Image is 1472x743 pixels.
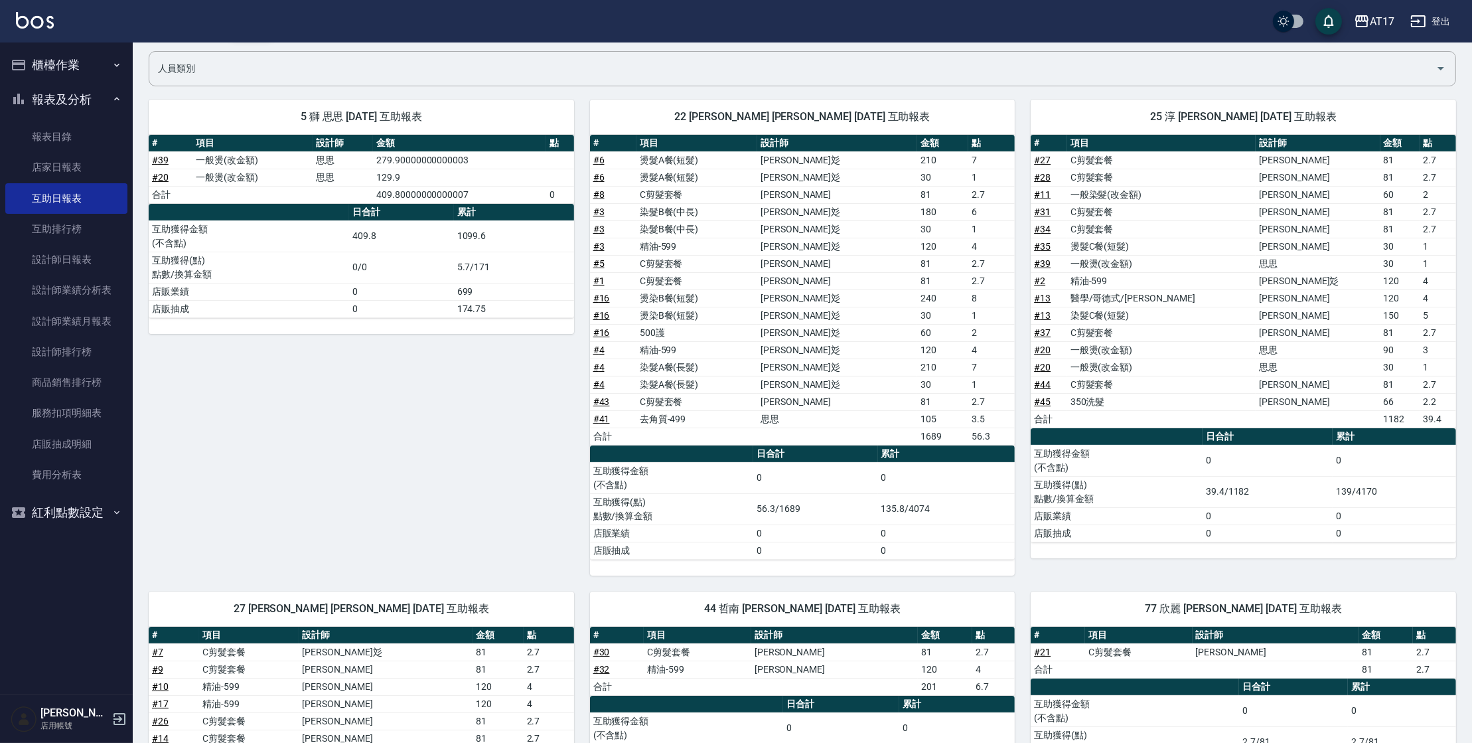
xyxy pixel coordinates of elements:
td: 39.4/1182 [1203,476,1333,507]
img: Person [11,706,37,732]
a: #45 [1034,396,1051,407]
td: 燙染B餐(短髮) [636,289,757,307]
td: 0 [546,186,574,203]
th: 累計 [878,446,1015,463]
td: 0 [878,525,1015,542]
td: 30 [917,307,968,324]
td: 180 [917,203,968,220]
td: 5 [1420,307,1456,324]
td: 2.7 [1420,203,1456,220]
td: 81 [918,643,972,661]
td: 一般染髮(改金額) [1067,186,1256,203]
td: C剪髮套餐 [1067,169,1256,186]
a: #16 [593,310,610,321]
td: 120 [917,341,968,359]
a: 服務扣項明細表 [5,398,127,428]
td: 3.5 [968,410,1015,428]
th: 日合計 [349,204,453,221]
td: 1 [968,220,1015,238]
td: 409.8 [349,220,453,252]
th: # [1031,627,1085,644]
td: 染髮A餐(長髮) [636,376,757,393]
td: 0/0 [349,252,453,283]
td: 合計 [149,186,192,203]
td: 0 [349,283,453,300]
a: #30 [593,647,610,657]
th: 金額 [918,627,972,644]
a: #7 [152,647,163,657]
td: 店販抽成 [149,300,349,317]
td: [PERSON_NAME] [757,393,917,410]
th: 點 [972,627,1015,644]
span: 27 [PERSON_NAME] [PERSON_NAME] [DATE] 互助報表 [165,602,558,616]
th: # [149,627,199,644]
a: #16 [593,293,610,303]
td: 1 [968,307,1015,324]
a: #9 [152,664,163,675]
a: #2 [1034,276,1045,286]
table: a dense table [1031,428,1456,542]
td: 81 [1380,220,1420,238]
td: 2 [1420,186,1456,203]
td: 81 [1380,324,1420,341]
th: 設計師 [757,135,917,152]
td: 30 [917,169,968,186]
td: 去角質-499 [636,410,757,428]
a: #8 [593,189,605,200]
td: 0 [878,462,1015,493]
th: 項目 [199,627,299,644]
td: [PERSON_NAME]彣 [757,169,917,186]
td: [PERSON_NAME] [1256,376,1380,393]
td: 120 [917,238,968,255]
table: a dense table [1031,135,1456,428]
td: 2.7 [1420,220,1456,238]
a: #11 [1034,189,1051,200]
td: 56.3/1689 [753,493,877,525]
a: #13 [1034,310,1051,321]
table: a dense table [590,135,1015,446]
a: #41 [593,414,610,424]
td: 2.2 [1420,393,1456,410]
td: 3 [1420,341,1456,359]
td: [PERSON_NAME]彣 [299,643,473,661]
a: #20 [1034,345,1051,355]
a: #37 [1034,327,1051,338]
td: 81 [1380,169,1420,186]
td: 一般燙(改金額) [192,151,313,169]
a: #20 [1034,362,1051,372]
td: 4 [968,238,1015,255]
td: [PERSON_NAME]彣 [757,151,917,169]
button: AT17 [1349,8,1400,35]
td: 7 [968,359,1015,376]
a: #31 [1034,206,1051,217]
td: 合計 [1031,410,1067,428]
td: 2.7 [968,255,1015,272]
td: 精油-599 [1067,272,1256,289]
a: #3 [593,241,605,252]
button: 櫃檯作業 [5,48,127,82]
td: C剪髮套餐 [1067,220,1256,238]
td: 350洗髮 [1067,393,1256,410]
a: #3 [593,206,605,217]
a: #21 [1034,647,1051,657]
td: [PERSON_NAME]彣 [757,307,917,324]
td: [PERSON_NAME] [1256,151,1380,169]
span: 25 淳 [PERSON_NAME] [DATE] 互助報表 [1047,110,1440,124]
td: 210 [917,151,968,169]
h5: [PERSON_NAME] [40,706,108,720]
th: # [590,135,636,152]
img: Logo [16,12,54,29]
td: C剪髮套餐 [636,393,757,410]
a: #20 [152,172,169,183]
td: C剪髮套餐 [644,643,751,661]
td: 30 [917,376,968,393]
a: #4 [593,345,605,355]
td: 81 [1380,151,1420,169]
td: [PERSON_NAME] [757,186,917,203]
td: 81 [917,255,968,272]
td: 129.9 [373,169,546,186]
td: [PERSON_NAME] [757,255,917,272]
td: 1 [1420,255,1456,272]
table: a dense table [590,446,1015,560]
a: #34 [1034,224,1051,234]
